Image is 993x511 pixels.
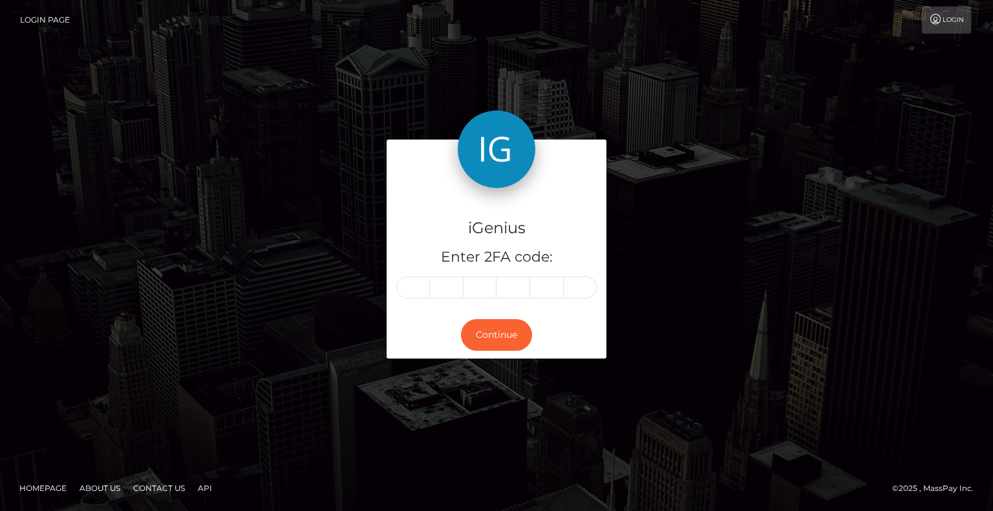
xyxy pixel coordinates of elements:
a: Login [922,6,971,34]
a: Login Page [20,6,70,34]
h5: Enter 2FA code: [396,247,597,267]
img: iGenius [458,110,535,188]
button: Continue [461,319,532,351]
div: © 2025 , MassPay Inc. [892,481,983,495]
a: Homepage [14,478,72,498]
h4: iGenius [396,217,597,240]
a: About Us [74,478,125,498]
a: API [193,478,217,498]
a: Contact Us [128,478,190,498]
